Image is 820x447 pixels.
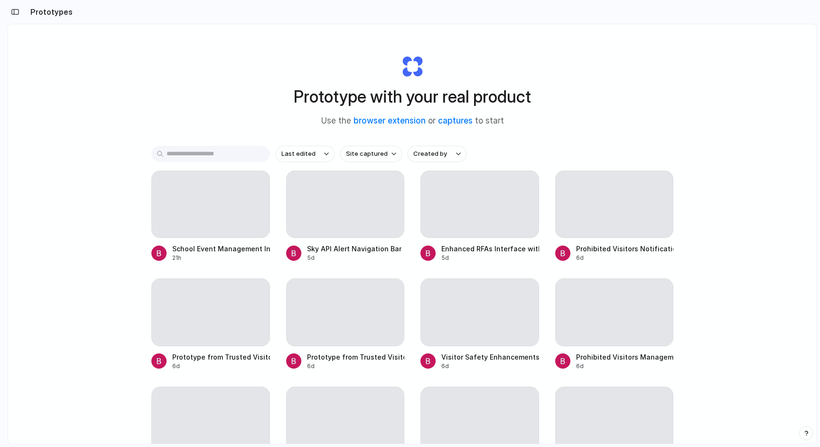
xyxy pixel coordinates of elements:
a: Prototype from Trusted Visitors Action Required6d [286,278,405,370]
div: Enhanced RFAs Interface with Photos and Navigation [441,244,539,254]
a: Enhanced RFAs Interface with Photos and Navigation5d [420,171,539,262]
span: Created by [413,149,447,159]
div: Prototype from Trusted Visitors Action Required [307,352,405,362]
a: Prohibited Visitors Management6d [555,278,674,370]
div: 21h [172,254,270,262]
button: Last edited [276,146,335,162]
span: Use the or to start [321,115,504,127]
a: Visitor Safety Enhancements6d [420,278,539,370]
div: 6d [172,362,270,371]
h1: Prototype with your real product [294,84,531,109]
div: 6d [576,254,674,262]
div: 6d [441,362,539,371]
button: Site captured [340,146,402,162]
a: Prototype from Trusted Visitors Action Required6d [151,278,270,370]
h2: Prototypes [27,6,73,18]
div: 5d [307,254,401,262]
div: 6d [576,362,674,371]
div: Prototype from Trusted Visitors Action Required [172,352,270,362]
a: School Event Management Interface21h [151,171,270,262]
a: captures [438,116,473,125]
a: Prohibited Visitors Notification Settings6d [555,171,674,262]
span: Last edited [281,149,316,159]
a: Sky API Alert Navigation Bar5d [286,171,405,262]
div: Prohibited Visitors Management [576,352,674,362]
div: Visitor Safety Enhancements [441,352,539,362]
div: 5d [441,254,539,262]
div: 6d [307,362,405,371]
button: Created by [408,146,466,162]
span: Site captured [346,149,388,159]
div: Sky API Alert Navigation Bar [307,244,401,254]
div: Prohibited Visitors Notification Settings [576,244,674,254]
div: School Event Management Interface [172,244,270,254]
a: browser extension [354,116,426,125]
